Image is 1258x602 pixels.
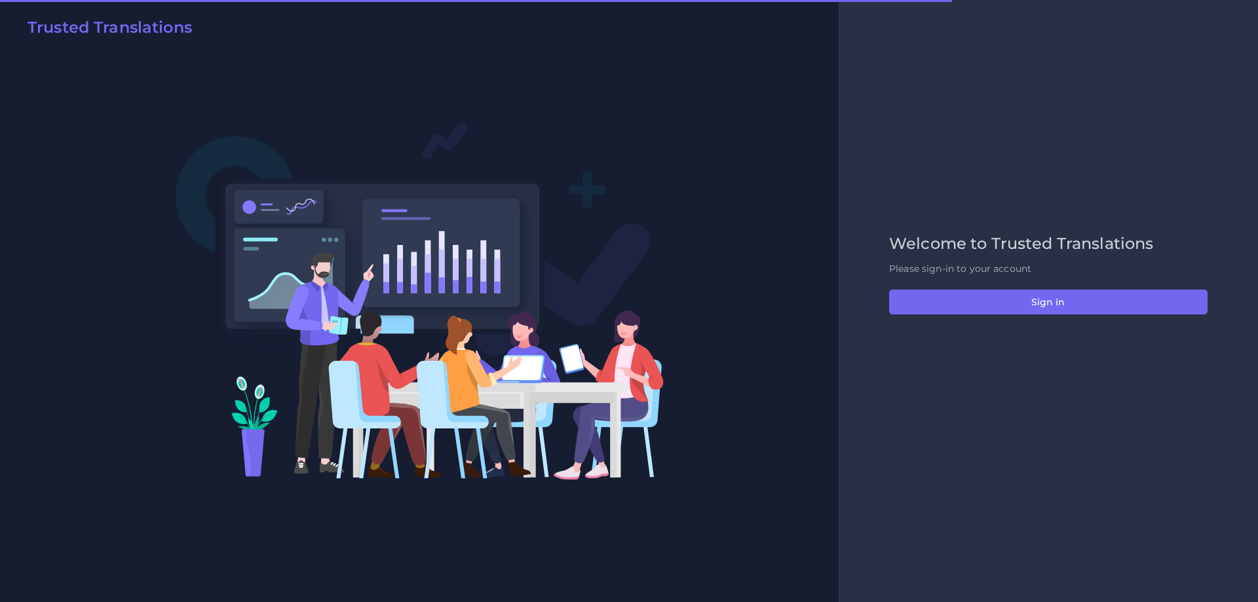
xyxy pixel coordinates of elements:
img: Login V2 [175,122,664,480]
h2: Trusted Translations [28,18,192,37]
h2: Welcome to Trusted Translations [889,235,1208,254]
a: Trusted Translations [18,18,192,42]
p: Please sign-in to your account [889,262,1208,276]
button: Sign in [889,290,1208,314]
